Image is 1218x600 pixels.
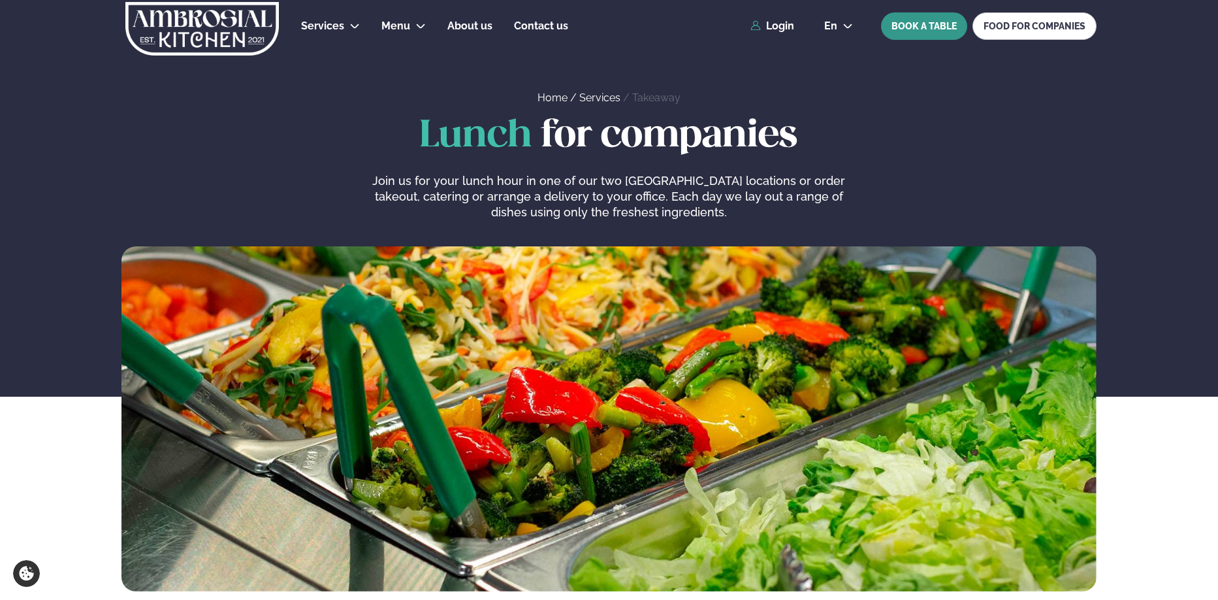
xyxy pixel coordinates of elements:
[750,20,794,32] a: Login
[570,92,579,104] span: /
[972,12,1097,40] a: FOOD FOR COMPANIES
[420,118,532,154] span: Lunch
[121,246,1097,592] img: image alt
[623,92,632,104] span: /
[447,18,492,34] a: About us
[579,92,620,104] a: Services
[824,21,837,31] span: en
[881,12,967,40] button: BOOK A TABLE
[514,20,568,32] span: Contact us
[13,560,40,587] a: Cookie settings
[124,2,280,56] img: logo
[362,173,856,220] p: Join us for your lunch hour in one of our two [GEOGRAPHIC_DATA] locations or order takeout, cater...
[301,20,344,32] span: Services
[514,18,568,34] a: Contact us
[537,92,568,104] a: Home
[121,116,1097,158] h1: for companies
[447,20,492,32] span: About us
[381,20,410,32] span: Menu
[301,18,344,34] a: Services
[814,21,863,31] button: en
[632,92,681,104] a: Takeaway
[381,18,410,34] a: Menu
